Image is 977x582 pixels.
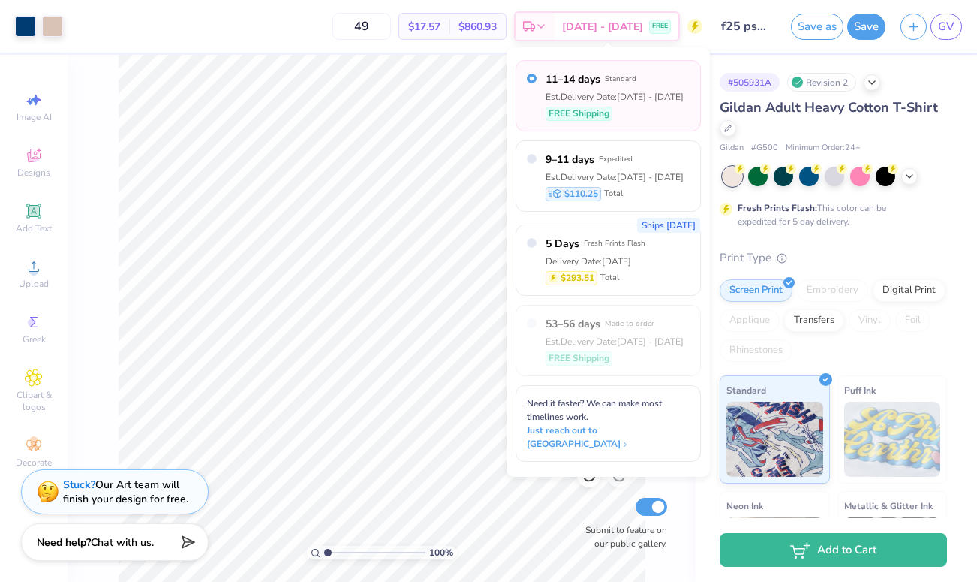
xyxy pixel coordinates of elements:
input: – – [332,13,391,40]
img: Standard [726,402,823,477]
span: FREE Shipping [549,107,609,120]
div: Est. Delivery Date: [DATE] - [DATE] [546,90,684,104]
div: Vinyl [849,309,891,332]
span: Add Text [16,222,52,234]
span: # G500 [751,142,778,155]
div: Print Type [720,249,947,267]
label: Submit to feature on our public gallery. [577,523,667,550]
span: Designs [17,167,50,179]
div: This color can be expedited for 5 day delivery. [738,201,922,228]
button: Save as [791,14,843,40]
span: Need it faster? We can make most timelines work. [527,397,662,423]
div: # 505931A [720,73,780,92]
div: Foil [895,309,930,332]
span: 53–56 days [546,316,600,332]
span: Made to order [605,318,654,329]
img: Puff Ink [844,402,941,477]
span: Fresh Prints Flash [584,238,645,249]
div: Est. Delivery Date: [DATE] - [DATE] [546,170,684,184]
a: GV [930,14,962,40]
span: FREE Shipping [549,351,609,365]
span: Chat with us. [91,535,154,550]
div: Applique [720,309,780,332]
span: $860.93 [458,19,497,35]
strong: Need help? [37,535,91,550]
span: Decorate [16,457,52,469]
div: Our Art team will finish your design for free. [63,478,188,506]
span: 9–11 days [546,152,594,167]
strong: Stuck? [63,478,95,492]
div: Rhinestones [720,339,792,362]
span: Standard [726,382,766,398]
span: $293.51 [561,271,594,285]
span: Gildan [720,142,744,155]
span: $17.57 [408,19,440,35]
span: Puff Ink [844,382,876,398]
span: GV [938,18,954,35]
input: Untitled Design [710,11,783,41]
span: FREE [652,21,668,32]
span: 11–14 days [546,71,600,87]
strong: Fresh Prints Flash: [738,202,817,214]
span: Minimum Order: 24 + [786,142,861,155]
div: Embroidery [797,279,868,302]
span: $110.25 [564,187,598,201]
div: Screen Print [720,279,792,302]
span: Metallic & Glitter Ink [844,498,933,514]
span: Neon Ink [726,498,763,514]
span: Clipart & logos [8,389,60,413]
div: Transfers [784,309,844,332]
span: Greek [23,333,46,345]
span: [DATE] - [DATE] [562,19,643,35]
span: 100 % [429,546,453,559]
span: Expedited [599,154,633,164]
span: Total [604,188,623,201]
span: Just reach out to [GEOGRAPHIC_DATA] [527,424,690,451]
div: Est. Delivery Date: [DATE] - [DATE] [546,335,684,348]
span: 5 Days [546,236,579,252]
button: Add to Cart [720,533,947,567]
span: Upload [19,278,49,290]
button: Save [847,14,885,40]
span: Standard [605,74,636,84]
div: Digital Print [873,279,945,302]
div: Delivery Date: [DATE] [546,255,645,268]
span: Image AI [17,111,52,123]
span: Gildan Adult Heavy Cotton T-Shirt [720,98,938,116]
div: Revision 2 [787,73,856,92]
span: Total [600,272,619,285]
